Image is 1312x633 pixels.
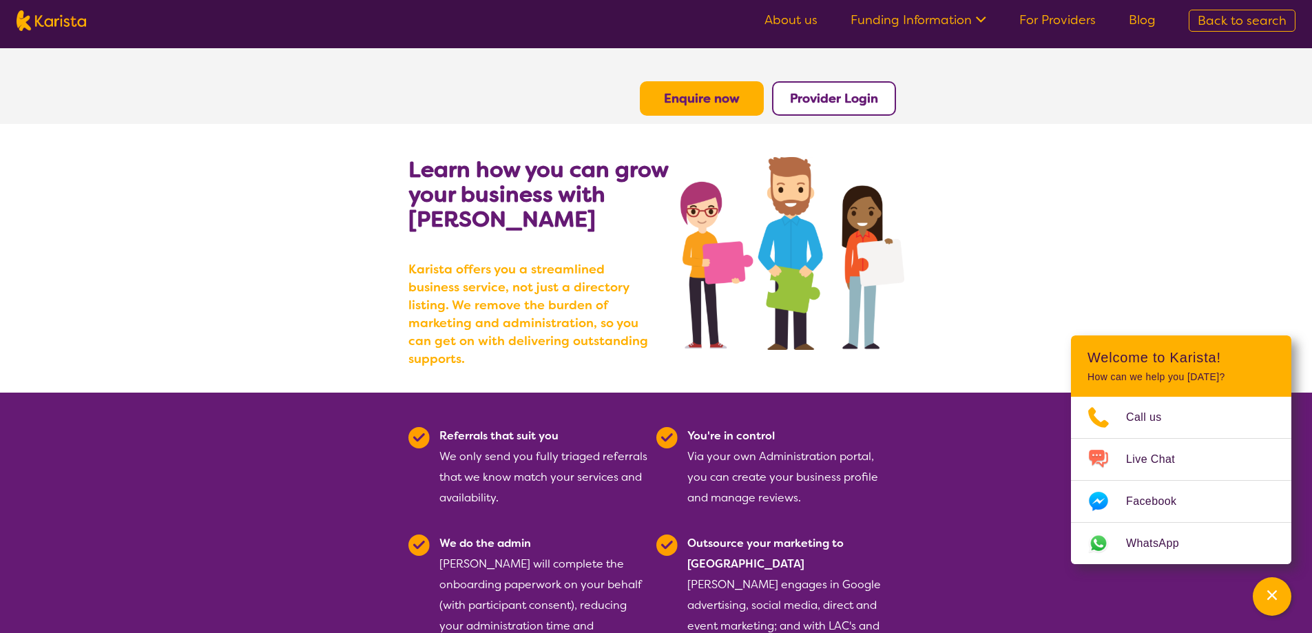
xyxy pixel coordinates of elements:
b: We do the admin [439,536,531,550]
b: Learn how you can grow your business with [PERSON_NAME] [408,155,668,234]
a: About us [764,12,818,28]
a: Provider Login [790,90,878,107]
div: Via your own Administration portal, you can create your business profile and manage reviews. [687,426,896,508]
span: Call us [1126,407,1178,428]
img: Tick [408,535,430,556]
button: Enquire now [640,81,764,116]
img: grow your business with Karista [680,157,904,350]
b: You're in control [687,428,775,443]
a: Blog [1129,12,1156,28]
a: Enquire now [664,90,740,107]
span: WhatsApp [1126,533,1196,554]
ul: Choose channel [1071,397,1291,564]
a: Web link opens in a new tab. [1071,523,1291,564]
b: Referrals that suit you [439,428,559,443]
button: Provider Login [772,81,896,116]
b: Outsource your marketing to [GEOGRAPHIC_DATA] [687,536,844,571]
h2: Welcome to Karista! [1087,349,1275,366]
img: Karista logo [17,10,86,31]
a: For Providers [1019,12,1096,28]
span: Live Chat [1126,449,1191,470]
b: Karista offers you a streamlined business service, not just a directory listing. We remove the bu... [408,260,656,368]
img: Tick [656,427,678,448]
div: Channel Menu [1071,335,1291,564]
img: Tick [656,535,678,556]
div: We only send you fully triaged referrals that we know match your services and availability. [439,426,648,508]
a: Funding Information [851,12,986,28]
p: How can we help you [DATE]? [1087,371,1275,383]
span: Back to search [1198,12,1287,29]
img: Tick [408,427,430,448]
a: Back to search [1189,10,1295,32]
button: Channel Menu [1253,577,1291,616]
span: Facebook [1126,491,1193,512]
